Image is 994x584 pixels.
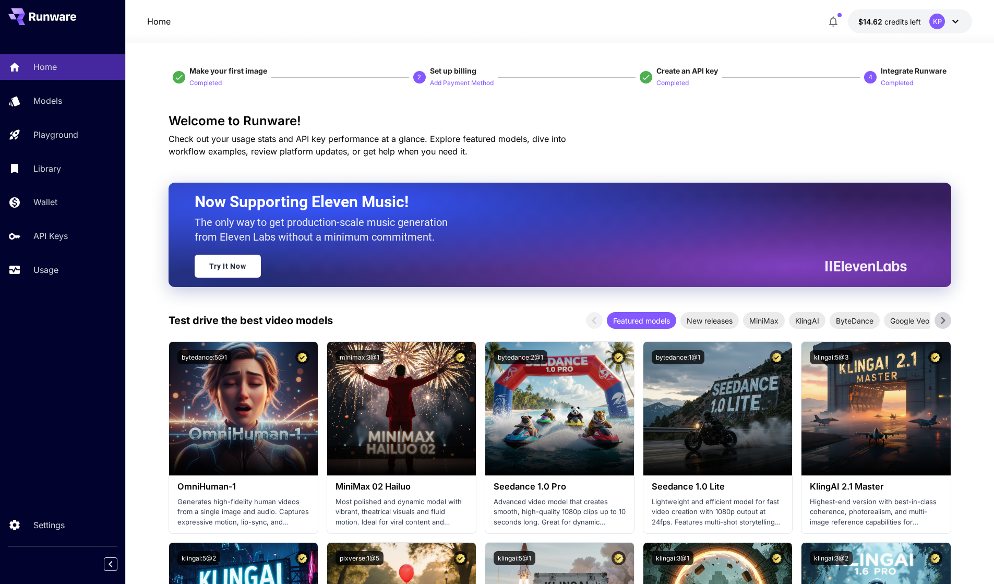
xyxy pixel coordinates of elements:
[884,315,936,326] span: Google Veo
[169,114,951,128] h3: Welcome to Runware!
[652,482,784,492] h3: Seedance 1.0 Lite
[33,61,57,73] p: Home
[743,315,785,326] span: MiniMax
[680,312,739,329] div: New releases
[881,66,947,75] span: Integrate Runware
[417,73,421,82] p: 2
[810,350,853,364] button: klingai:5@3
[327,342,476,475] img: alt
[743,312,785,329] div: MiniMax
[810,497,942,528] p: Highest-end version with best-in-class coherence, photorealism, and multi-image reference capabil...
[430,66,476,75] span: Set up billing
[147,15,171,28] a: Home
[928,551,942,565] button: Certified Model – Vetted for best performance and includes a commercial license.
[453,551,468,565] button: Certified Model – Vetted for best performance and includes a commercial license.
[656,76,689,89] button: Completed
[789,315,825,326] span: KlingAI
[881,78,913,88] p: Completed
[430,76,494,89] button: Add Payment Method
[33,196,57,208] p: Wallet
[169,134,566,157] span: Check out your usage stats and API key performance at a glance. Explore featured models, dive int...
[810,551,853,565] button: klingai:3@2
[652,551,693,565] button: klingai:3@1
[680,315,739,326] span: New releases
[612,350,626,364] button: Certified Model – Vetted for best performance and includes a commercial license.
[884,17,921,26] span: credits left
[652,497,784,528] p: Lightweight and efficient model for fast video creation with 1080p output at 24fps. Features mult...
[485,342,634,475] img: alt
[295,350,309,364] button: Certified Model – Vetted for best performance and includes a commercial license.
[881,76,913,89] button: Completed
[189,66,267,75] span: Make your first image
[195,192,899,212] h2: Now Supporting Eleven Music!
[195,255,261,278] a: Try It Now
[848,9,972,33] button: $14.61514KP
[169,342,318,475] img: alt
[494,482,626,492] h3: Seedance 1.0 Pro
[770,350,784,364] button: Certified Model – Vetted for best performance and includes a commercial license.
[494,497,626,528] p: Advanced video model that creates smooth, high-quality 1080p clips up to 10 seconds long. Great f...
[929,14,945,29] div: KP
[494,551,535,565] button: klingai:5@1
[189,76,222,89] button: Completed
[430,78,494,88] p: Add Payment Method
[607,312,676,329] div: Featured models
[336,350,384,364] button: minimax:3@1
[336,482,468,492] h3: MiniMax 02 Hailuo
[652,350,704,364] button: bytedance:1@1
[295,551,309,565] button: Certified Model – Vetted for best performance and includes a commercial license.
[147,15,171,28] nav: breadcrumb
[643,342,792,475] img: alt
[189,78,222,88] p: Completed
[928,350,942,364] button: Certified Model – Vetted for best performance and includes a commercial license.
[33,162,61,175] p: Library
[656,66,718,75] span: Create an API key
[612,551,626,565] button: Certified Model – Vetted for best performance and includes a commercial license.
[336,551,384,565] button: pixverse:1@5
[33,94,62,107] p: Models
[195,215,456,244] p: The only way to get production-scale music generation from Eleven Labs without a minimum commitment.
[770,551,784,565] button: Certified Model – Vetted for best performance and includes a commercial license.
[830,315,880,326] span: ByteDance
[858,17,884,26] span: $14.62
[453,350,468,364] button: Certified Model – Vetted for best performance and includes a commercial license.
[789,312,825,329] div: KlingAI
[104,557,117,571] button: Collapse sidebar
[177,551,220,565] button: klingai:5@2
[33,519,65,531] p: Settings
[884,312,936,329] div: Google Veo
[801,342,950,475] img: alt
[33,128,78,141] p: Playground
[177,350,231,364] button: bytedance:5@1
[656,78,689,88] p: Completed
[336,497,468,528] p: Most polished and dynamic model with vibrant, theatrical visuals and fluid motion. Ideal for vira...
[33,264,58,276] p: Usage
[607,315,676,326] span: Featured models
[869,73,872,82] p: 4
[810,482,942,492] h3: KlingAI 2.1 Master
[169,313,333,328] p: Test drive the best video models
[33,230,68,242] p: API Keys
[112,555,125,574] div: Collapse sidebar
[494,350,547,364] button: bytedance:2@1
[830,312,880,329] div: ByteDance
[177,482,309,492] h3: OmniHuman‑1
[177,497,309,528] p: Generates high-fidelity human videos from a single image and audio. Captures expressive motion, l...
[858,16,921,27] div: $14.61514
